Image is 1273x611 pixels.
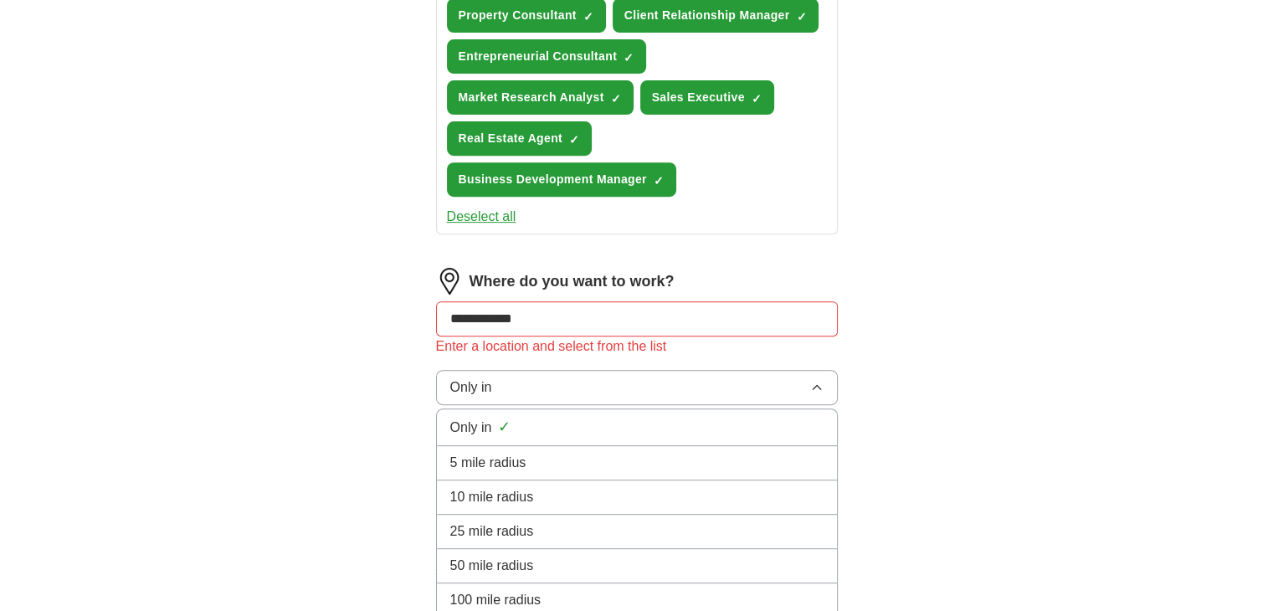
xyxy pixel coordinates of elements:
[450,418,492,438] span: Only in
[459,48,618,65] span: Entrepreneurial Consultant
[450,487,534,507] span: 10 mile radius
[450,590,542,610] span: 100 mile radius
[459,171,647,188] span: Business Development Manager
[752,92,762,105] span: ✓
[459,130,562,147] span: Real Estate Agent
[447,39,647,74] button: Entrepreneurial Consultant✓
[611,92,621,105] span: ✓
[583,10,593,23] span: ✓
[624,51,634,64] span: ✓
[447,162,676,197] button: Business Development Manager✓
[436,268,463,295] img: location.png
[436,370,838,405] button: Only in
[447,80,634,115] button: Market Research Analyst✓
[459,89,604,106] span: Market Research Analyst
[652,89,745,106] span: Sales Executive
[498,416,511,439] span: ✓
[450,521,534,542] span: 25 mile radius
[450,556,534,576] span: 50 mile radius
[450,453,526,473] span: 5 mile radius
[654,174,664,187] span: ✓
[436,336,838,357] div: Enter a location and select from the list
[447,121,592,156] button: Real Estate Agent✓
[624,7,790,24] span: Client Relationship Manager
[569,133,579,146] span: ✓
[470,270,675,293] label: Where do you want to work?
[447,207,516,227] button: Deselect all
[459,7,577,24] span: Property Consultant
[796,10,806,23] span: ✓
[450,377,492,398] span: Only in
[640,80,774,115] button: Sales Executive✓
